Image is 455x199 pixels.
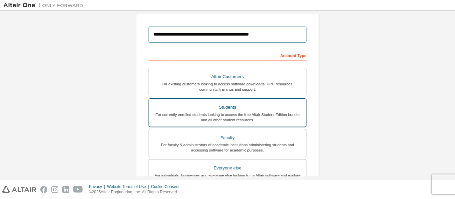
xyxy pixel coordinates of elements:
img: altair_logo.svg [2,186,36,193]
img: facebook.svg [40,186,47,193]
div: For faculty & administrators of academic institutions administering students and accessing softwa... [153,142,302,153]
div: Cookie Consent [151,184,183,189]
img: youtube.svg [73,186,83,193]
p: © 2025 Altair Engineering, Inc. All Rights Reserved. [89,189,184,195]
div: Website Terms of Use [107,184,151,189]
div: Privacy [89,184,107,189]
img: instagram.svg [51,186,58,193]
img: Altair One [3,2,87,9]
img: linkedin.svg [62,186,69,193]
div: For currently enrolled students looking to access the free Altair Student Edition bundle and all ... [153,112,302,123]
div: Account Type [149,50,306,60]
div: For individuals, businesses and everyone else looking to try Altair software and explore our prod... [153,173,302,183]
div: Everyone else [153,163,302,173]
div: Faculty [153,133,302,143]
div: Altair Customers [153,72,302,81]
div: For existing customers looking to access software downloads, HPC resources, community, trainings ... [153,81,302,92]
div: Students [153,103,302,112]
